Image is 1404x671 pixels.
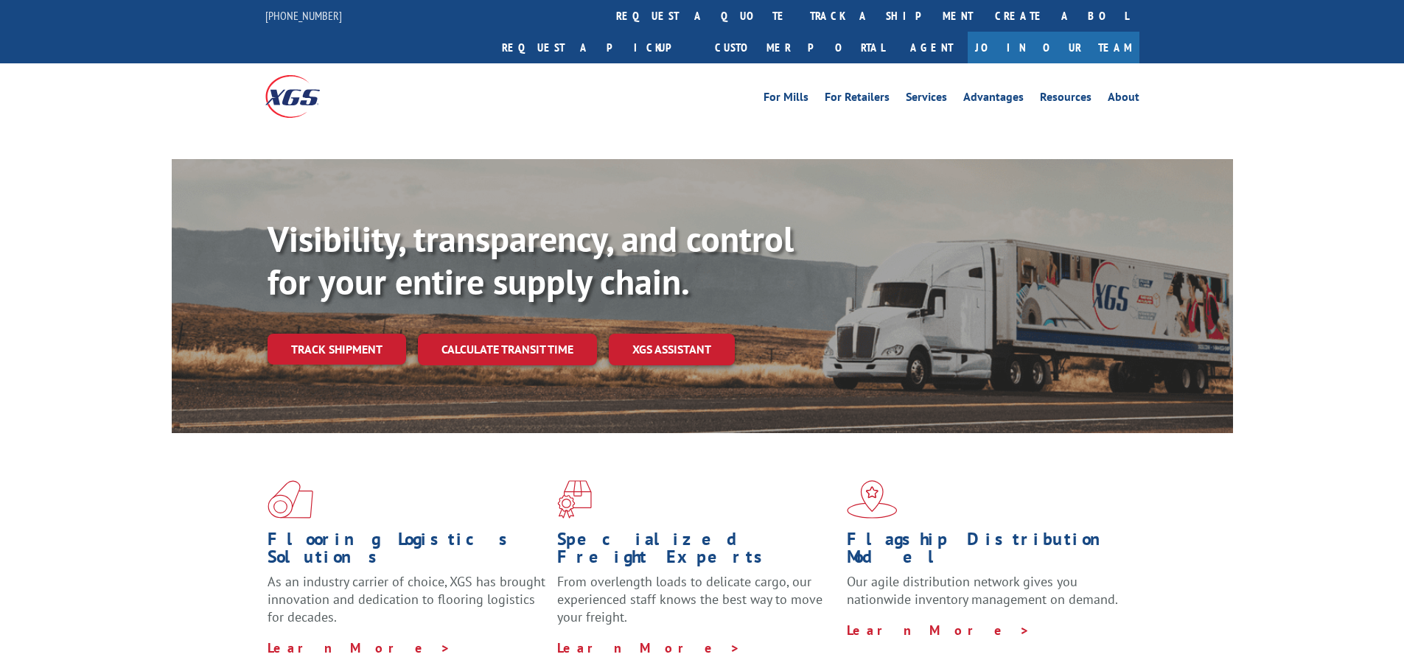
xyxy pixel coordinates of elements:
[418,334,597,365] a: Calculate transit time
[268,530,546,573] h1: Flooring Logistics Solutions
[609,334,735,365] a: XGS ASSISTANT
[847,622,1030,639] a: Learn More >
[1040,91,1092,108] a: Resources
[968,32,1139,63] a: Join Our Team
[491,32,704,63] a: Request a pickup
[847,480,898,519] img: xgs-icon-flagship-distribution-model-red
[268,480,313,519] img: xgs-icon-total-supply-chain-intelligence-red
[557,639,741,656] a: Learn More >
[268,573,545,625] span: As an industry carrier of choice, XGS has brought innovation and dedication to flooring logistics...
[268,334,406,365] a: Track shipment
[265,8,342,23] a: [PHONE_NUMBER]
[704,32,895,63] a: Customer Portal
[557,480,592,519] img: xgs-icon-focused-on-flooring-red
[963,91,1024,108] a: Advantages
[1108,91,1139,108] a: About
[764,91,808,108] a: For Mills
[847,530,1125,573] h1: Flagship Distribution Model
[847,573,1118,608] span: Our agile distribution network gives you nationwide inventory management on demand.
[906,91,947,108] a: Services
[895,32,968,63] a: Agent
[268,216,794,304] b: Visibility, transparency, and control for your entire supply chain.
[825,91,890,108] a: For Retailers
[268,639,451,656] a: Learn More >
[557,530,836,573] h1: Specialized Freight Experts
[557,573,836,639] p: From overlength loads to delicate cargo, our experienced staff knows the best way to move your fr...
